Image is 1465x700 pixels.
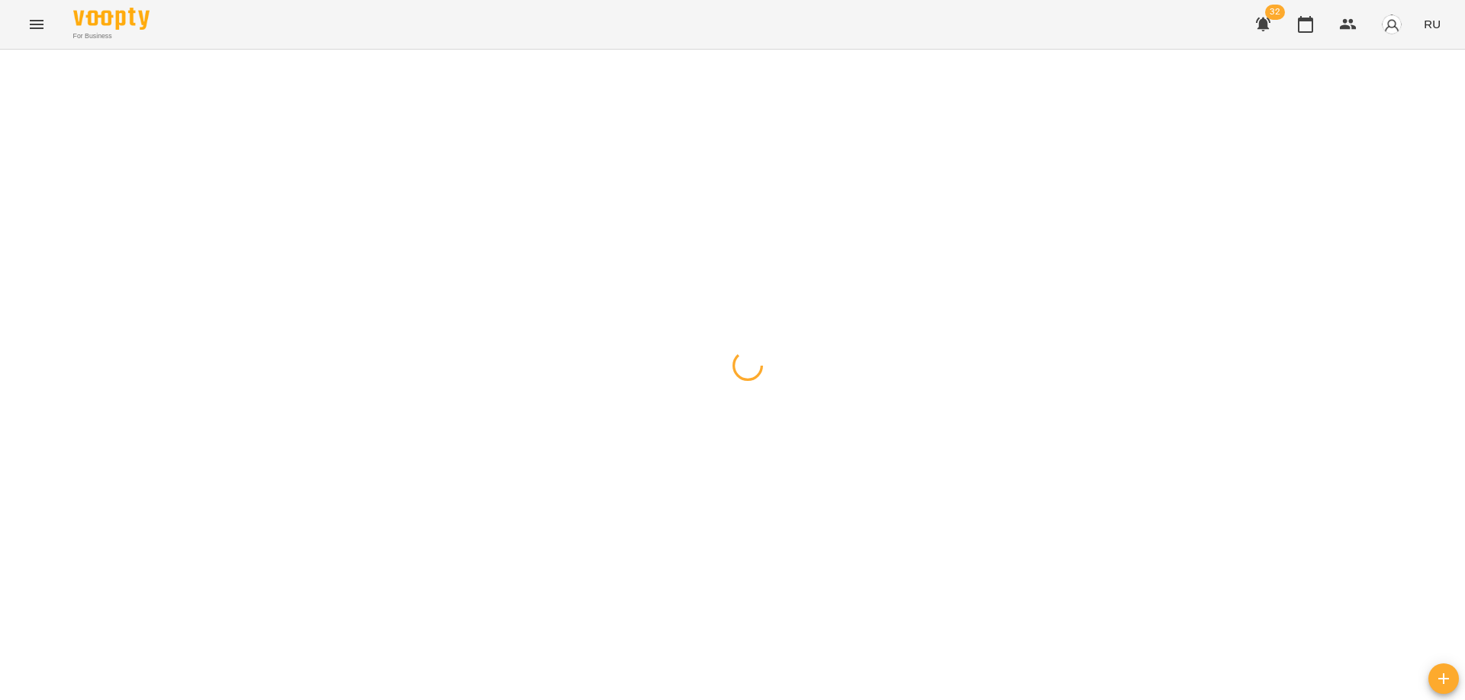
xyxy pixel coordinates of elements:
[73,8,150,30] img: Voopty Logo
[1265,5,1285,20] span: 32
[1418,10,1447,38] button: RU
[73,31,150,41] span: For Business
[18,6,55,43] button: Menu
[1381,14,1402,35] img: avatar_s.png
[1424,16,1441,32] span: RU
